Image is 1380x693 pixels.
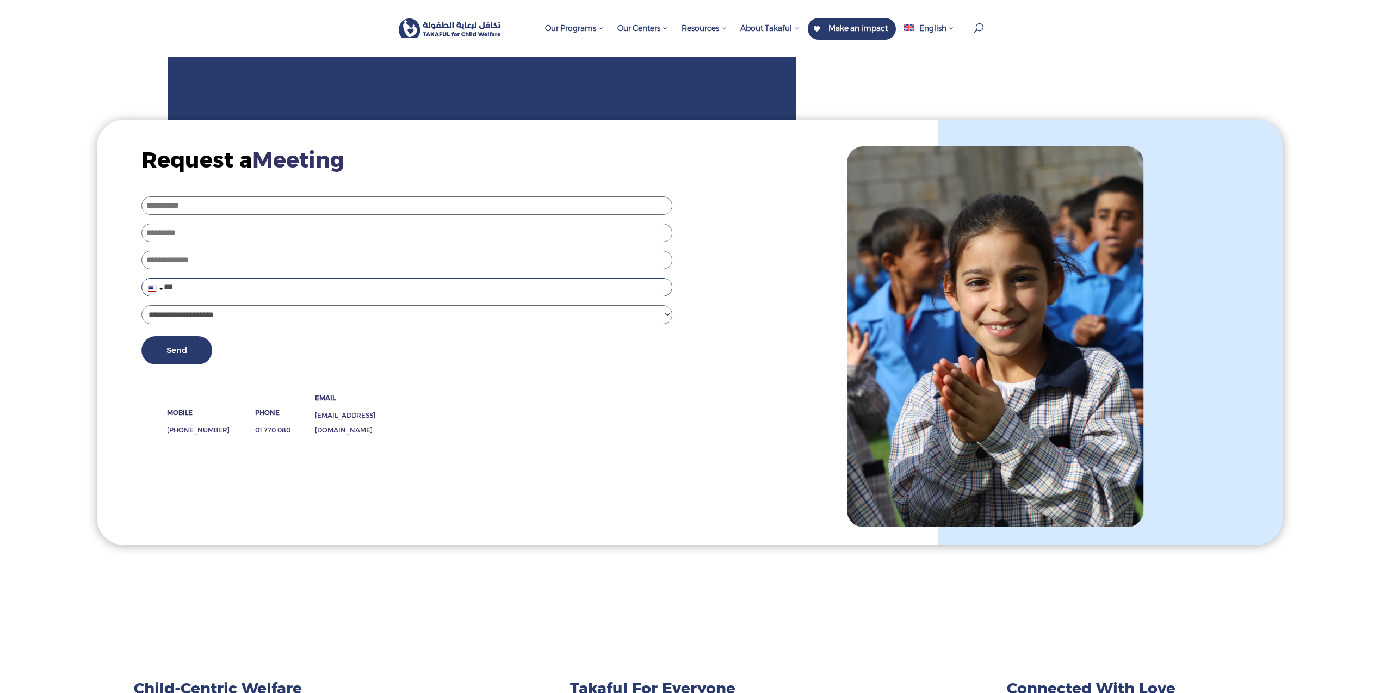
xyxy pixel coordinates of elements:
[255,409,280,417] a: PHONE
[676,18,732,57] a: Resources
[141,336,212,364] button: Send
[167,423,230,437] p: [PHONE_NUMBER]
[399,18,502,38] img: Takaful
[682,23,727,33] span: Resources
[315,408,375,437] p: [EMAIL_ADDRESS][DOMAIN_NAME]
[740,23,800,33] span: About Takaful
[252,146,344,173] span: Meeting
[828,23,888,33] span: Make an impact
[735,18,805,57] a: About Takaful
[315,394,336,402] a: EMAIL
[808,18,896,40] a: Make an impact
[847,146,1144,527] img: Component 6
[141,146,672,180] h2: Request a
[540,18,609,57] a: Our Programs
[545,23,604,33] span: Our Programs
[612,18,673,57] a: Our Centers
[167,409,193,417] a: MOBILE
[899,18,959,57] a: English
[617,23,668,33] span: Our Centers
[255,423,290,437] p: 01 770 080
[919,23,946,33] span: English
